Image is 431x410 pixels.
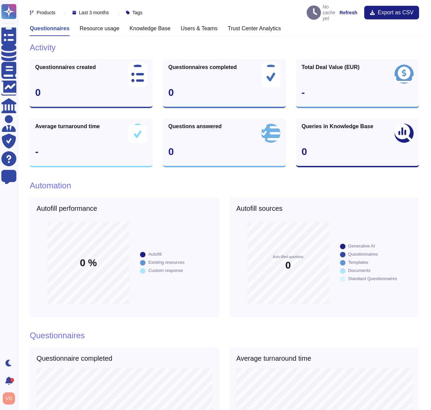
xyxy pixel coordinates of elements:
[36,10,55,15] span: Products
[228,25,281,32] h3: Trust Center Analytics
[348,268,371,273] div: Documents
[286,260,291,270] span: 0
[79,10,109,15] span: Last 3 months
[35,124,100,129] span: Average turnaround time
[307,4,336,21] h4: No cache yet
[236,204,412,212] h5: Autofill sources
[378,10,414,15] span: Export as CSV
[148,268,183,273] div: Custom response
[348,276,397,281] div: Standard Questionnaires
[168,88,280,98] div: 0
[30,331,84,341] h1: Questionnaires
[302,88,414,98] div: -
[340,10,357,15] strong: Refresh
[35,88,147,98] div: 0
[168,65,237,70] span: Questionnaires completed
[273,255,304,259] span: Auto-filled questions
[348,244,375,248] div: Generative AI
[80,258,97,268] span: 0 %
[302,65,359,70] span: Total Deal Value (EUR)
[10,378,14,382] div: 7
[30,25,69,32] h3: Questionnaires
[181,25,217,32] h3: Users & Teams
[1,391,20,406] button: user
[302,147,414,157] div: 0
[148,260,184,264] div: Existing resources
[148,252,161,256] div: Autofill
[236,354,311,362] h5: Average turnaround time
[302,124,373,129] span: Queries in Knowledge Base
[348,252,378,256] div: Questionnaires
[30,181,419,191] h1: Automation
[168,147,280,157] div: 0
[35,65,96,70] span: Questionnaires created
[35,147,147,157] div: -
[36,204,212,212] h5: Autofill performance
[348,260,368,264] div: Templates
[133,10,143,15] span: Tags
[30,43,419,53] h1: Activity
[80,25,120,32] h3: Resource usage
[36,354,112,362] h5: Questionnaire completed
[364,6,419,19] button: Export as CSV
[168,124,222,129] span: Questions answered
[129,25,170,32] h3: Knowledge Base
[3,392,15,405] img: user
